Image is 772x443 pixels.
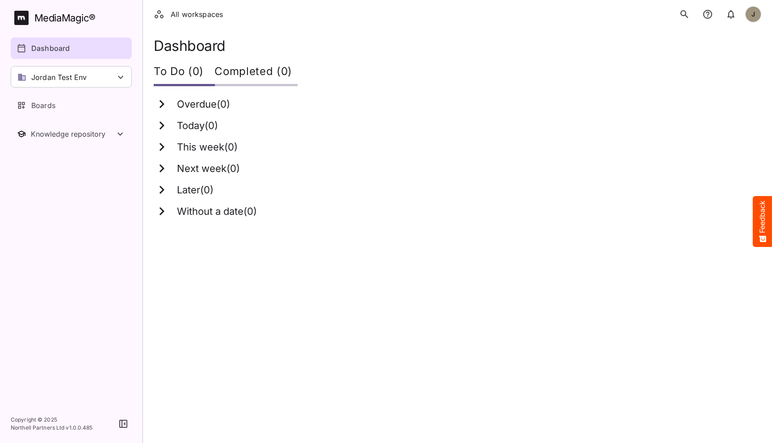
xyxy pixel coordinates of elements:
button: search [675,5,693,23]
p: Dashboard [31,43,70,54]
p: Northell Partners Ltd v 1.0.0.485 [11,424,93,432]
button: Toggle Knowledge repository [11,123,132,145]
button: notifications [699,5,717,23]
a: MediaMagic® [14,11,132,25]
button: Feedback [753,196,772,247]
a: Dashboard [11,38,132,59]
h3: This week ( 0 ) [177,142,238,153]
h3: Without a date ( 0 ) [177,206,257,217]
div: MediaMagic ® [34,11,96,25]
h3: Later ( 0 ) [177,184,214,196]
button: notifications [722,5,740,23]
a: Boards [11,95,132,116]
p: Boards [31,100,55,111]
p: Jordan Test Env [31,72,87,83]
h3: Today ( 0 ) [177,120,218,132]
h3: Next week ( 0 ) [177,163,240,175]
h1: Dashboard [154,38,761,54]
div: J [745,6,761,22]
div: Completed (0) [214,59,298,86]
div: To Do (0) [154,59,214,86]
nav: Knowledge repository [11,123,132,145]
p: Copyright © 2025 [11,416,93,424]
h3: Overdue ( 0 ) [177,99,230,110]
div: Knowledge repository [31,130,115,138]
